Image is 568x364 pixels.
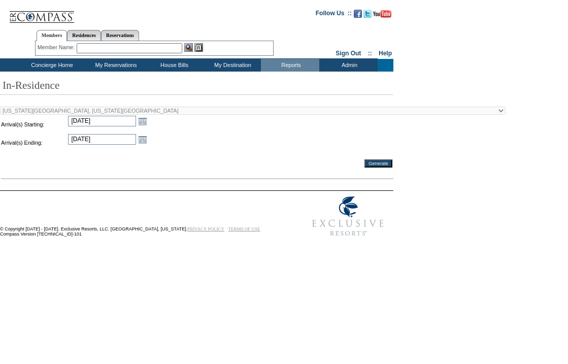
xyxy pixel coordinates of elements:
td: Arrival(s) Starting: [1,116,67,133]
a: Members [37,30,68,41]
td: My Reservations [86,59,144,72]
img: Compass Home [9,3,75,23]
a: PRIVACY POLICY [187,226,224,231]
a: Reservations [101,30,139,41]
td: Arrival(s) Ending: [1,134,67,151]
img: Become our fan on Facebook [354,10,362,18]
a: Residences [67,30,101,41]
div: Member Name: [38,43,77,52]
td: My Destination [203,59,261,72]
img: Reservations [194,43,203,52]
img: Follow us on Twitter [363,10,372,18]
td: House Bills [144,59,203,72]
a: Become our fan on Facebook [354,13,362,19]
td: Admin [319,59,378,72]
a: Subscribe to our YouTube Channel [373,13,391,19]
a: Open the calendar popup. [137,134,148,145]
td: Follow Us :: [316,9,352,21]
span: :: [368,50,372,57]
a: Follow us on Twitter [363,13,372,19]
img: Exclusive Resorts [303,191,393,242]
img: Subscribe to our YouTube Channel [373,10,391,18]
td: Reports [261,59,319,72]
a: Open the calendar popup. [137,116,148,127]
td: Concierge Home [16,59,86,72]
img: View [184,43,193,52]
a: Help [379,50,392,57]
input: Generate [364,159,392,168]
a: TERMS OF USE [228,226,260,231]
a: Sign Out [336,50,361,57]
